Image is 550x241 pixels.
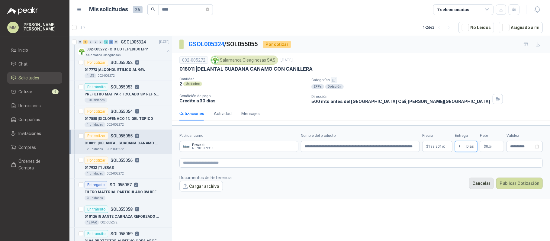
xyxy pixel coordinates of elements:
div: MM [7,22,19,33]
span: Remisiones [19,102,41,109]
a: GSOL005324 [188,40,224,48]
p: SOL055052 [111,60,133,65]
div: 1 - 2 de 2 [423,23,454,32]
p: 002-005272 - CIO LOTE PEDIDO EPP [86,47,148,52]
div: 0 [114,40,118,44]
span: ,00 [442,145,445,148]
p: 017588 | DICLOFENACO 1% GEL TOPICO [85,116,153,122]
div: En tránsito [85,230,108,237]
span: $ [484,145,486,148]
p: 0 [135,134,139,138]
a: Órdenes de Compra [7,156,62,174]
p: 002-005272 [107,147,124,152]
span: Invitaciones [19,130,41,137]
label: Precio [422,133,452,139]
div: 2 [109,40,113,44]
p: 0 [135,60,139,65]
p: 018011 | DELANTAL GUADANA CANAMO CON CANILLERA [179,66,313,72]
span: Compañías [19,116,40,123]
a: EntregadoSOL0550572FILTRO MATERIAL PARTICULADO 3M REF 60033 Unidades [69,179,172,203]
p: [DATE] [281,57,293,63]
span: Cotizar [19,88,33,95]
a: Compañías [7,114,62,125]
div: 12 PAR [85,220,99,225]
label: Flete [480,133,504,139]
a: Inicio [7,44,62,56]
div: 1 Unidades [85,171,105,176]
p: SOL055056 [111,158,133,162]
p: 017773 | ALCOHOL ETILICO AL 96% [85,67,145,73]
a: Chat [7,58,62,70]
div: Cotizaciones [179,110,204,117]
p: PREFILTRO MAT PARTICULADO 3M REF 5N11 N95 [85,92,160,97]
p: 1 [135,109,139,114]
a: En tránsitoSOL0550532PREFILTRO MAT PARTICULADO 3M REF 5N11 N9510 Unidades [69,81,172,105]
span: Solicitudes [19,75,40,81]
div: Por cotizar [263,41,291,48]
div: Por cotizar [85,157,108,164]
p: SOL055057 [110,183,132,187]
span: close-circle [206,7,209,12]
p: Categorías [311,77,548,83]
div: Salamanca Oleaginosas SAS [211,56,278,65]
div: 19 [104,40,108,44]
label: Validez [507,133,543,139]
div: 0 [93,40,98,44]
span: Días [466,141,474,152]
p: [DATE] [159,39,169,45]
div: EPPs [311,84,324,89]
h1: Mis solicitudes [89,5,128,14]
a: Por cotizarSOL0550541017588 |DICLOFENACO 1% GEL TOPICO1 Unidades002-005272 [69,105,172,130]
a: Solicitudes [7,72,62,84]
span: 199.801 [428,145,445,148]
p: 018011 | DELANTAL GUADANA CANAMO CON CANILLERA [85,140,160,146]
div: Entregado [85,181,107,188]
a: Por cotizarSOL0550550018011 |DELANTAL GUADANA CANAMO CON CANILLERA2 Unidades002-005272 [69,130,172,154]
div: Unidades [183,82,202,86]
div: 002-005272 [179,56,208,64]
p: Salamanca Oleaginosas SAS [86,53,124,58]
div: Por cotizar [85,132,108,140]
div: 1 Unidades [85,122,105,127]
p: GSOL005324 [121,40,146,44]
div: 0 [88,40,93,44]
p: $ 0,00 [480,141,504,152]
button: Asignado a mi [499,22,543,33]
p: FILTRO MATERIAL PARTICULADO 3M REF 6003 [85,189,160,195]
a: Por cotizarSOL0550520017773 |ALCOHOL ETILICO AL 96%1 LTS002-005272 [69,56,172,81]
p: Documentos de Referencia [179,174,232,181]
p: SOL055055 [111,134,133,138]
p: $199.801,00 [422,141,452,152]
button: Cancelar [469,178,494,189]
p: 010126 | GUANTE CARNAZA REFORZADO PALM VAQUETA ML [85,214,160,220]
div: 1 LTS [85,73,96,78]
p: 500 mts antes del [GEOGRAPHIC_DATA] Cali , [PERSON_NAME][GEOGRAPHIC_DATA] [311,99,490,104]
p: Crédito a 30 días [179,98,307,103]
div: 3 Unidades [85,196,105,201]
p: 002-005272 [107,171,124,176]
span: Órdenes de Compra [19,158,56,171]
div: 0 [78,40,82,44]
p: Dirección [311,95,490,99]
span: Compras [19,144,36,151]
span: 6 [52,89,59,94]
div: 7 seleccionadas [437,6,469,13]
span: search [151,7,155,11]
div: Por cotizar [85,59,108,66]
div: 5 [83,40,88,44]
img: Company Logo [78,48,85,55]
p: 002-005272 [100,220,117,225]
span: Inicio [19,47,28,53]
p: 0 [135,158,139,162]
div: En tránsito [85,206,108,213]
p: 2 [135,232,139,236]
p: Condición de pago [179,94,307,98]
p: 2 [135,85,139,89]
p: 002-005272 [107,122,124,127]
button: Publicar Cotización [496,178,543,189]
a: Cotizar6 [7,86,62,98]
p: Cantidad [179,77,307,81]
p: SOL055058 [111,207,133,211]
a: Remisiones [7,100,62,111]
p: 002-005272 [98,73,115,78]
